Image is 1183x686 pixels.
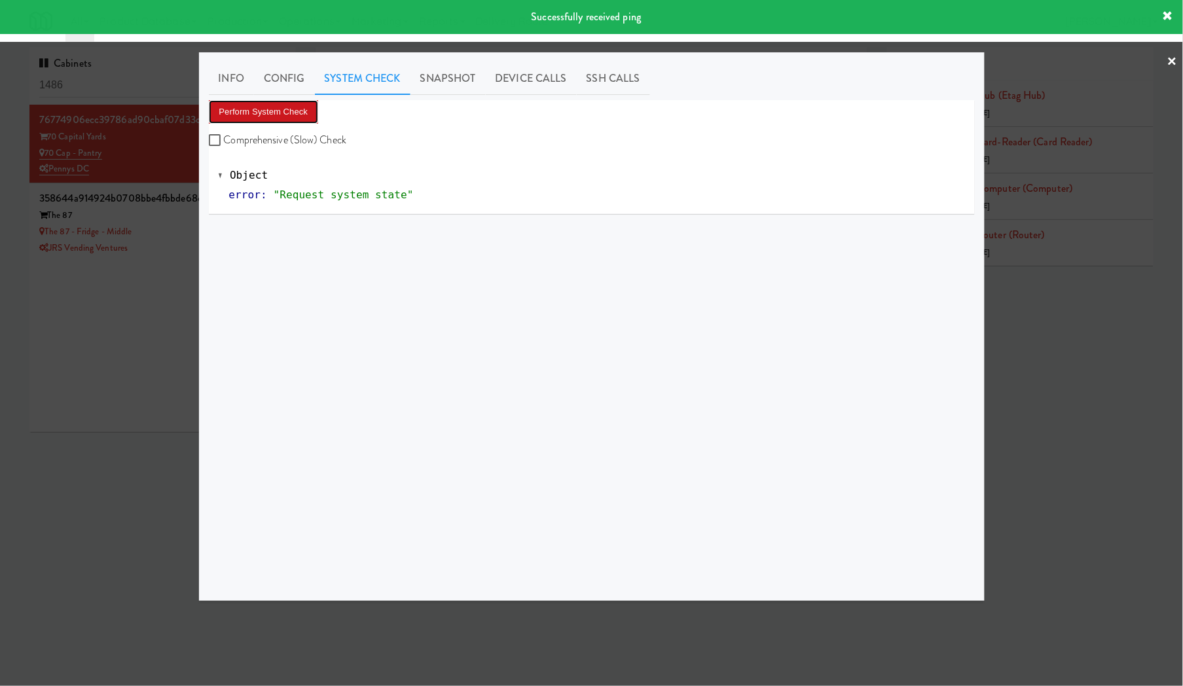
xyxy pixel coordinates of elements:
[1167,42,1178,82] a: ×
[410,62,486,95] a: Snapshot
[577,62,650,95] a: SSH Calls
[274,189,414,201] span: "Request system state"
[486,62,577,95] a: Device Calls
[229,189,261,201] span: error
[209,62,254,95] a: Info
[532,9,642,24] span: Successfully received ping
[209,135,224,146] input: Comprehensive (Slow) Check
[261,189,267,201] span: :
[209,100,319,124] button: Perform System Check
[209,130,347,150] label: Comprehensive (Slow) Check
[254,62,315,95] a: Config
[315,62,410,95] a: System Check
[230,169,268,181] span: Object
